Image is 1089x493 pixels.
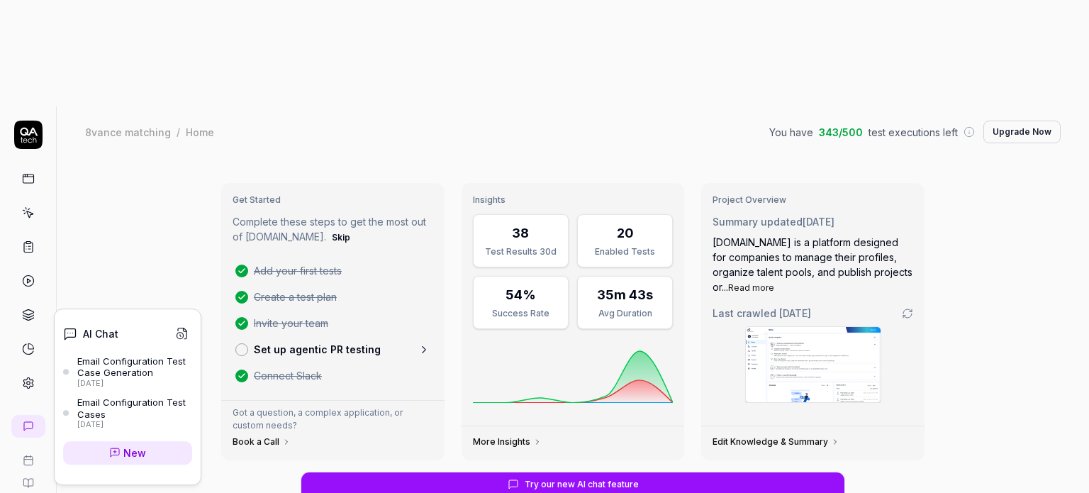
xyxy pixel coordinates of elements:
[713,236,912,293] span: [DOMAIN_NAME] is a platform designed for companies to manage their profiles, organize talent pool...
[617,223,634,243] div: 20
[769,125,813,140] span: You have
[597,285,653,304] div: 35m 43s
[473,194,674,206] h3: Insights
[63,355,192,388] a: Email Configuration Test Case Generation[DATE]
[77,420,192,430] div: [DATE]
[63,397,192,429] a: Email Configuration Test Cases[DATE]
[482,245,559,258] div: Test Results 30d
[506,285,536,304] div: 54%
[728,282,774,294] button: Read more
[63,441,192,465] a: New
[713,306,811,321] span: Last crawled
[713,216,803,228] span: Summary updated
[869,125,958,140] span: test executions left
[11,415,45,438] a: New conversation
[983,121,1061,143] button: Upgrade Now
[525,478,639,491] span: Try our new AI chat feature
[233,194,433,206] h3: Get Started
[819,125,863,140] span: 343 / 500
[186,125,214,139] div: Home
[230,336,436,362] a: Set up agentic PR testing
[482,307,559,320] div: Success Rate
[746,327,881,402] img: Screenshot
[233,406,433,432] p: Got a question, a complex application, or custom needs?
[254,342,381,357] p: Set up agentic PR testing
[233,436,291,448] a: Book a Call
[233,214,433,246] p: Complete these steps to get the most out of [DOMAIN_NAME].
[77,397,192,420] div: Email Configuration Test Cases
[77,379,192,389] div: [DATE]
[177,125,180,139] div: /
[6,466,50,489] a: Documentation
[85,125,171,139] div: 8vance matching
[329,229,353,246] button: Skip
[779,307,811,319] time: [DATE]
[512,223,529,243] div: 38
[586,307,664,320] div: Avg Duration
[803,216,834,228] time: [DATE]
[6,443,50,466] a: Book a call with us
[713,194,913,206] h3: Project Overview
[77,355,192,379] div: Email Configuration Test Case Generation
[586,245,664,258] div: Enabled Tests
[473,436,542,448] a: More Insights
[902,308,913,319] a: Go to crawling settings
[83,326,118,341] h4: AI Chat
[713,436,839,448] a: Edit Knowledge & Summary
[123,445,146,460] span: New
